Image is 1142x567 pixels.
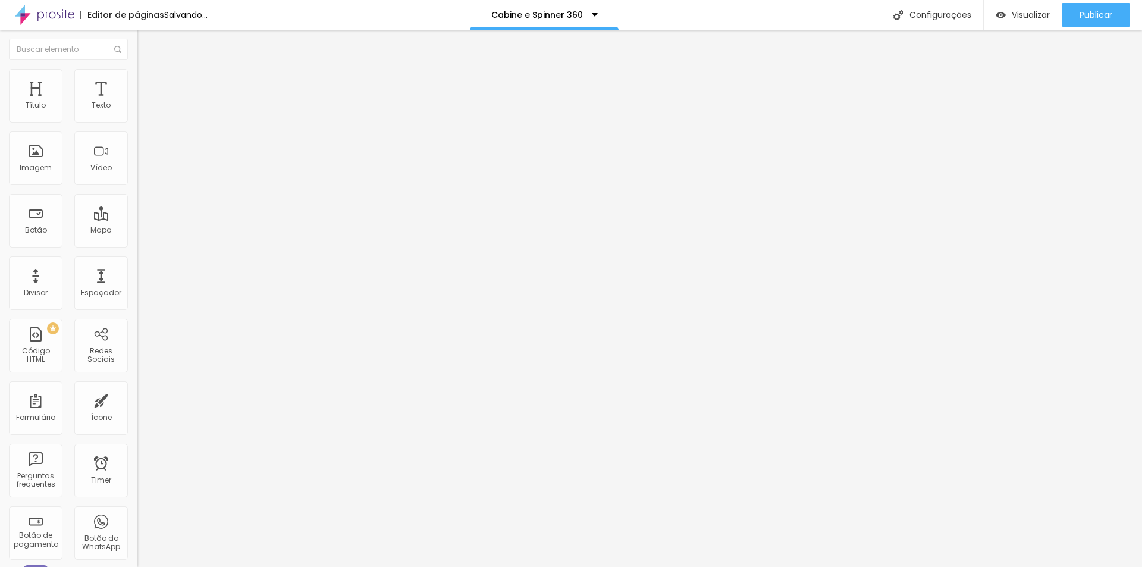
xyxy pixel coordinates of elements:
[12,531,59,549] div: Botão de pagamento
[996,10,1006,20] img: view-1.svg
[114,46,121,53] img: Icone
[81,289,121,297] div: Espaçador
[1062,3,1130,27] button: Publicar
[80,11,164,19] div: Editor de páginas
[137,30,1142,567] iframe: Editor
[91,413,112,422] div: Ícone
[77,347,124,364] div: Redes Sociais
[25,226,47,234] div: Botão
[24,289,48,297] div: Divisor
[91,476,111,484] div: Timer
[12,347,59,364] div: Código HTML
[16,413,55,422] div: Formulário
[26,101,46,109] div: Título
[92,101,111,109] div: Texto
[491,11,583,19] p: Cabine e Spinner 360
[1012,10,1050,20] span: Visualizar
[90,226,112,234] div: Mapa
[893,10,903,20] img: Icone
[164,11,208,19] div: Salvando...
[1080,10,1112,20] span: Publicar
[984,3,1062,27] button: Visualizar
[9,39,128,60] input: Buscar elemento
[90,164,112,172] div: Vídeo
[12,472,59,489] div: Perguntas frequentes
[20,164,52,172] div: Imagem
[77,534,124,552] div: Botão do WhatsApp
